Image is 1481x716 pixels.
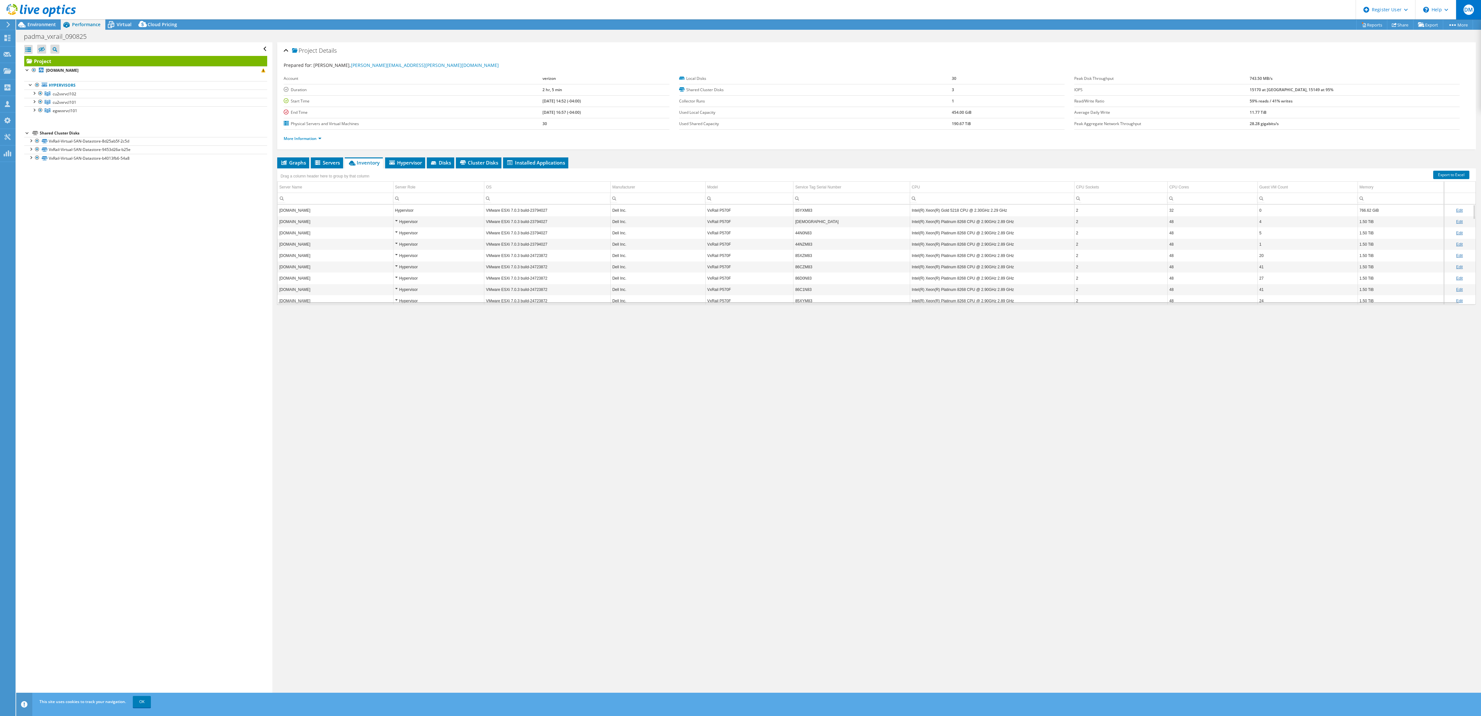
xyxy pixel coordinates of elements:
[679,121,952,127] label: Used Shared Capacity
[1358,182,1444,193] td: Memory Column
[348,159,380,166] span: Inventory
[1074,261,1168,273] td: Column CPU Sockets, Value 2
[278,216,393,227] td: Column Server Name, Value cu2vxr102ab.ibx.jetblue.com
[278,295,393,306] td: Column Server Name, Value cu2vxr101aa.ibx.jetblue.com
[484,250,611,261] td: Column OS, Value VMware ESXi 7.0.3 build-24723872
[314,159,340,166] span: Servers
[21,33,97,40] h1: padma_vxrail_090825
[133,696,151,708] a: OK
[506,159,565,166] span: Installed Applications
[952,76,956,81] b: 30
[910,182,1075,193] td: CPU Column
[611,182,706,193] td: Manufacturer Column
[1423,7,1429,13] svg: \n
[1074,284,1168,295] td: Column CPU Sockets, Value 2
[395,240,483,248] div: Hypervisor
[1257,250,1358,261] td: Column Guest VM Count, Value 20
[24,137,267,145] a: VxRail-Virtual-SAN-Datastore-8d25ab5f-2c5d
[313,62,499,68] span: [PERSON_NAME],
[1443,20,1473,30] a: More
[952,110,972,115] b: 454.00 GiB
[705,239,793,250] td: Column Model, Value VxRail P570F
[395,218,483,226] div: Hypervisor
[542,121,547,126] b: 30
[1250,76,1273,81] b: 743.50 MB/s
[1456,299,1463,303] a: Edit
[1456,219,1463,224] a: Edit
[611,261,706,273] td: Column Manufacturer, Value Dell Inc.
[280,159,306,166] span: Graphs
[1358,193,1444,204] td: Column Memory, Filter cell
[793,239,910,250] td: Column Service Tag Serial Number, Value 44NZM83
[284,98,542,104] label: Start Time
[952,98,954,104] b: 1
[278,273,393,284] td: Column Server Name, Value cu2vxr101am.ibx.jetblue.com
[1168,284,1258,295] td: Column CPU Cores, Value 48
[1456,287,1463,292] a: Edit
[910,250,1075,261] td: Column CPU, Value Intel(R) Xeon(R) Platinum 8268 CPU @ 2.90GHz 2.89 GHz
[679,87,952,93] label: Shared Cluster Disks
[46,68,79,73] b: [DOMAIN_NAME]
[1168,261,1258,273] td: Column CPU Cores, Value 48
[542,98,581,104] b: [DATE] 14:52 (-04:00)
[611,295,706,306] td: Column Manufacturer, Value Dell Inc.
[395,297,483,305] div: Hypervisor
[612,183,635,191] div: Manufacturer
[1456,208,1463,213] a: Edit
[910,216,1075,227] td: Column CPU, Value Intel(R) Xeon(R) Platinum 8268 CPU @ 2.90GHz 2.89 GHz
[430,159,451,166] span: Disks
[910,295,1075,306] td: Column CPU, Value Intel(R) Xeon(R) Platinum 8268 CPU @ 2.90GHz 2.89 GHz
[1168,273,1258,284] td: Column CPU Cores, Value 48
[1360,183,1373,191] div: Memory
[1358,273,1444,284] td: Column Memory, Value 1.50 TiB
[24,90,267,98] a: cu2vxrvcl102
[910,227,1075,239] td: Column CPU, Value Intel(R) Xeon(R) Platinum 8268 CPU @ 2.90GHz 2.89 GHz
[1259,183,1288,191] div: Guest VM Count
[395,286,483,294] div: Hypervisor
[705,216,793,227] td: Column Model, Value VxRail P570F
[1074,109,1250,116] label: Average Daily Write
[1250,98,1293,104] b: 59% reads / 41% writes
[705,250,793,261] td: Column Model, Value VxRail P570F
[1074,205,1168,216] td: Column CPU Sockets, Value 2
[393,250,484,261] td: Column Server Role, Value Hypervisor
[53,91,76,97] span: cu2vxrvcl102
[1456,265,1463,269] a: Edit
[39,699,126,704] span: This site uses cookies to track your navigation.
[1257,193,1358,204] td: Column Guest VM Count, Filter cell
[279,183,302,191] div: Server Name
[278,284,393,295] td: Column Server Name, Value cu2vxr101ah.ibx.jetblue.com
[393,205,484,216] td: Column Server Role, Value Hypervisor
[24,106,267,115] a: egwvxrvcl101
[484,284,611,295] td: Column OS, Value VMware ESXi 7.0.3 build-24723872
[1074,216,1168,227] td: Column CPU Sockets, Value 2
[53,108,77,113] span: egwvxrvcl101
[910,273,1075,284] td: Column CPU, Value Intel(R) Xeon(R) Platinum 8268 CPU @ 2.90GHz 2.89 GHz
[1168,239,1258,250] td: Column CPU Cores, Value 48
[705,273,793,284] td: Column Model, Value VxRail P570F
[278,205,393,216] td: Column Server Name, Value cu2vxr102af.ibx.jetblue.com
[1433,171,1469,179] a: Export to Excel
[40,129,267,137] div: Shared Cluster Disks
[1169,183,1189,191] div: CPU Cores
[284,75,542,82] label: Account
[705,182,793,193] td: Model Column
[1456,253,1463,258] a: Edit
[1257,205,1358,216] td: Column Guest VM Count, Value 0
[72,21,100,27] span: Performance
[484,193,611,204] td: Column OS, Filter cell
[484,205,611,216] td: Column OS, Value VMware ESXi 7.0.3 build-23794027
[1250,110,1266,115] b: 11.77 TiB
[486,183,491,191] div: OS
[910,205,1075,216] td: Column CPU, Value Intel(R) Xeon(R) Gold 5218 CPU @ 2.30GHz 2.29 GHz
[278,261,393,273] td: Column Server Name, Value cu2vxr101al.ibx.jetblue.com
[679,75,952,82] label: Local Disks
[1168,182,1258,193] td: CPU Cores Column
[1358,239,1444,250] td: Column Memory, Value 1.50 TiB
[1076,183,1099,191] div: CPU Sockets
[952,87,954,92] b: 3
[705,284,793,295] td: Column Model, Value VxRail P570F
[277,168,1476,306] div: Data grid
[484,239,611,250] td: Column OS, Value VMware ESXi 7.0.3 build-23794027
[1074,75,1250,82] label: Peak Disk Throughput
